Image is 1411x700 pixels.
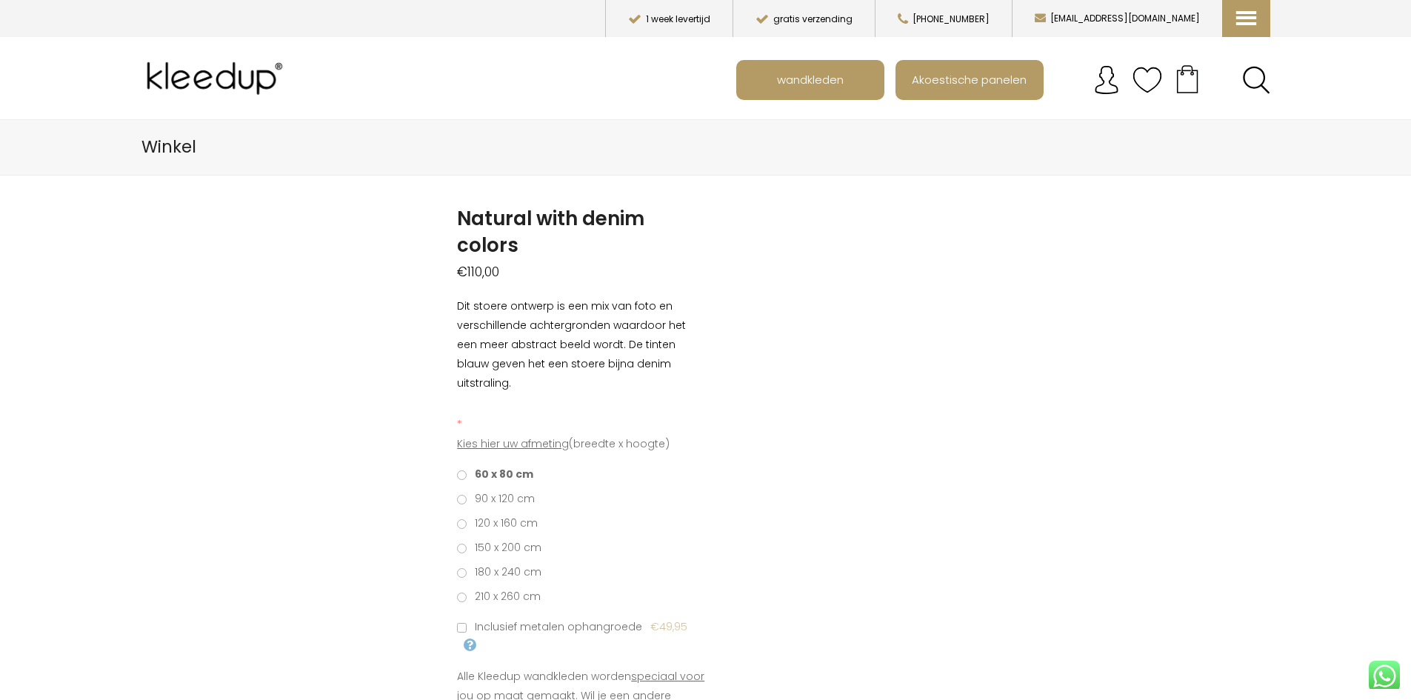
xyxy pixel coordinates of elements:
a: Akoestische panelen [897,61,1042,99]
span: Winkel [141,135,196,159]
img: account.svg [1092,65,1121,95]
span: wandkleden [769,65,852,93]
input: 120 x 160 cm [457,519,467,529]
a: wandkleden [738,61,883,99]
span: Akoestische panelen [904,65,1035,93]
nav: Main menu [736,60,1281,100]
input: 180 x 240 cm [457,568,467,578]
input: 150 x 200 cm [457,544,467,553]
input: 210 x 260 cm [457,593,467,602]
span: 210 x 260 cm [470,589,541,604]
span: Kies hier uw afmeting [457,436,569,451]
span: 120 x 160 cm [470,516,538,530]
img: Kleedup [141,49,294,108]
span: €49,95 [650,619,687,634]
span: 150 x 200 cm [470,540,541,555]
p: (breedte x hoogte) [457,434,705,453]
a: Search [1242,66,1270,94]
input: 90 x 120 cm [457,495,467,504]
h1: Natural with denim colors [457,205,705,259]
img: verlanglijstje.svg [1133,65,1162,95]
span: 60 x 80 cm [470,467,533,481]
bdi: 110,00 [457,263,499,281]
input: 60 x 80 cm [457,470,467,480]
span: Inclusief metalen ophangroede [470,619,642,634]
span: € [457,263,467,281]
a: Your cart [1162,60,1212,97]
p: Dit stoere ontwerp is een mix van foto en verschillende achtergronden waardoor het een meer abstr... [457,296,705,393]
span: 180 x 240 cm [470,564,541,579]
span: 90 x 120 cm [470,491,535,506]
input: Inclusief metalen ophangroede [457,623,467,633]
